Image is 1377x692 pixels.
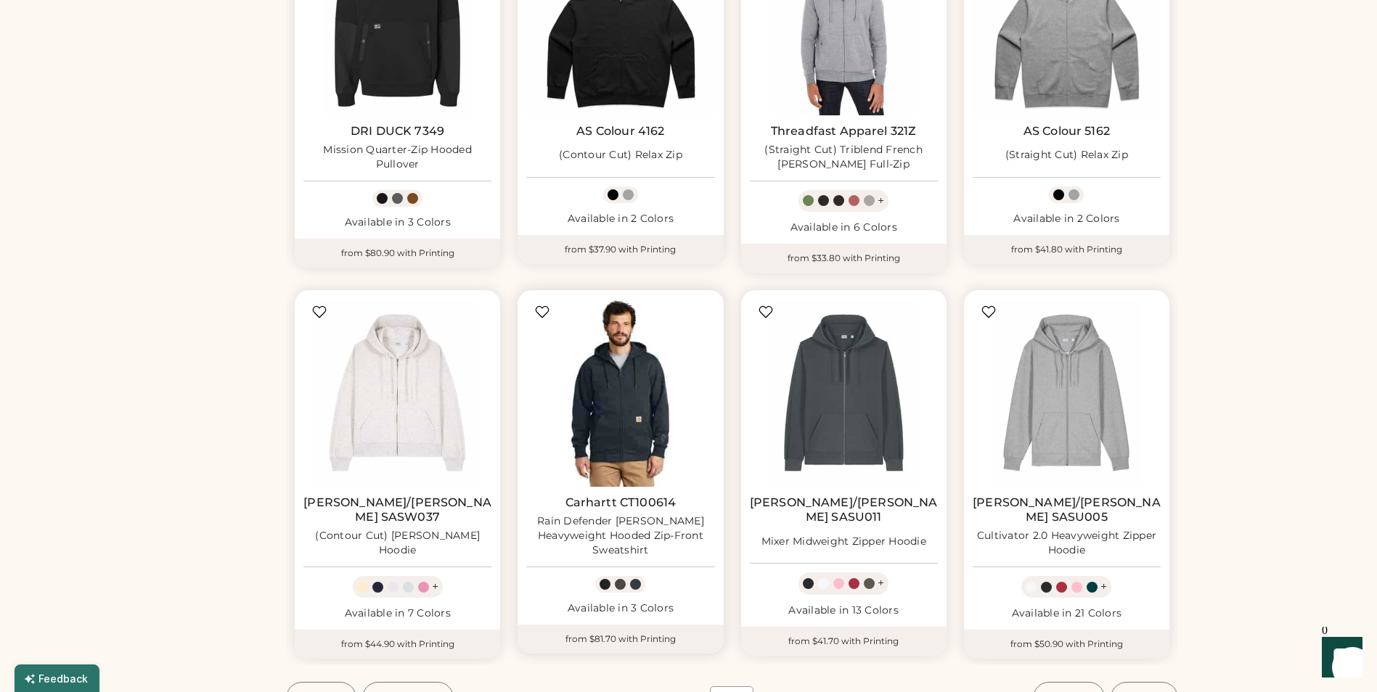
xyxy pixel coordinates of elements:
img: Stanley/Stella SASW037 (Contour Cut) Stella Ida Zipper Hoodie [303,299,491,487]
a: [PERSON_NAME]/[PERSON_NAME] SASU011 [750,495,938,524]
div: Available in 7 Colors [303,606,491,621]
div: + [878,575,884,591]
div: Mixer Midweight Zipper Hoodie [761,535,926,549]
a: Threadfast Apparel 321Z [771,124,916,139]
div: + [1100,579,1107,595]
div: Available in 3 Colors [526,601,714,616]
a: Carhartt CT100614 [565,495,677,510]
div: + [878,193,884,209]
div: from $37.90 with Printing [518,235,723,264]
div: Available in 21 Colors [973,606,1161,621]
div: (Contour Cut) Relax Zip [559,148,682,162]
a: [PERSON_NAME]/[PERSON_NAME] SASU005 [973,495,1161,524]
div: Available in 2 Colors [526,212,714,226]
div: from $41.80 with Printing [964,235,1169,264]
div: Rain Defender [PERSON_NAME] Heavyweight Hooded Zip-Front Sweatshirt [526,514,714,558]
div: Available in 6 Colors [750,221,938,235]
div: Available in 2 Colors [973,212,1161,226]
div: from $80.90 with Printing [295,239,500,268]
img: Carhartt CT100614 Rain Defender Paxton Heavyweight Hooded Zip-Front Sweatshirt [526,299,714,487]
div: Available in 3 Colors [303,215,491,230]
a: AS Colour 5162 [1023,124,1110,139]
img: Stanley/Stella SASU011 Mixer Midweight Zipper Hoodie [750,299,938,487]
div: Mission Quarter-Zip Hooded Pullover [303,143,491,172]
img: Stanley/Stella SASU005 Cultivator 2.0 Heavyweight Zipper Hoodie [973,299,1161,487]
iframe: Front Chat [1308,627,1370,689]
div: from $81.70 with Printing [518,625,723,654]
a: [PERSON_NAME]/[PERSON_NAME] SASW037 [303,495,491,524]
div: (Straight Cut) Triblend French [PERSON_NAME] Full-Zip [750,143,938,172]
div: (Contour Cut) [PERSON_NAME] Hoodie [303,529,491,558]
a: AS Colour 4162 [576,124,664,139]
div: Cultivator 2.0 Heavyweight Zipper Hoodie [973,529,1161,558]
a: DRI DUCK 7349 [351,124,444,139]
div: from $44.90 with Printing [295,630,500,659]
div: from $50.90 with Printing [964,630,1169,659]
div: + [432,579,438,595]
div: from $41.70 with Printing [741,627,947,656]
div: (Straight Cut) Relax Zip [1005,148,1128,162]
div: Available in 13 Colors [750,604,938,618]
div: from $33.80 with Printing [741,244,947,273]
